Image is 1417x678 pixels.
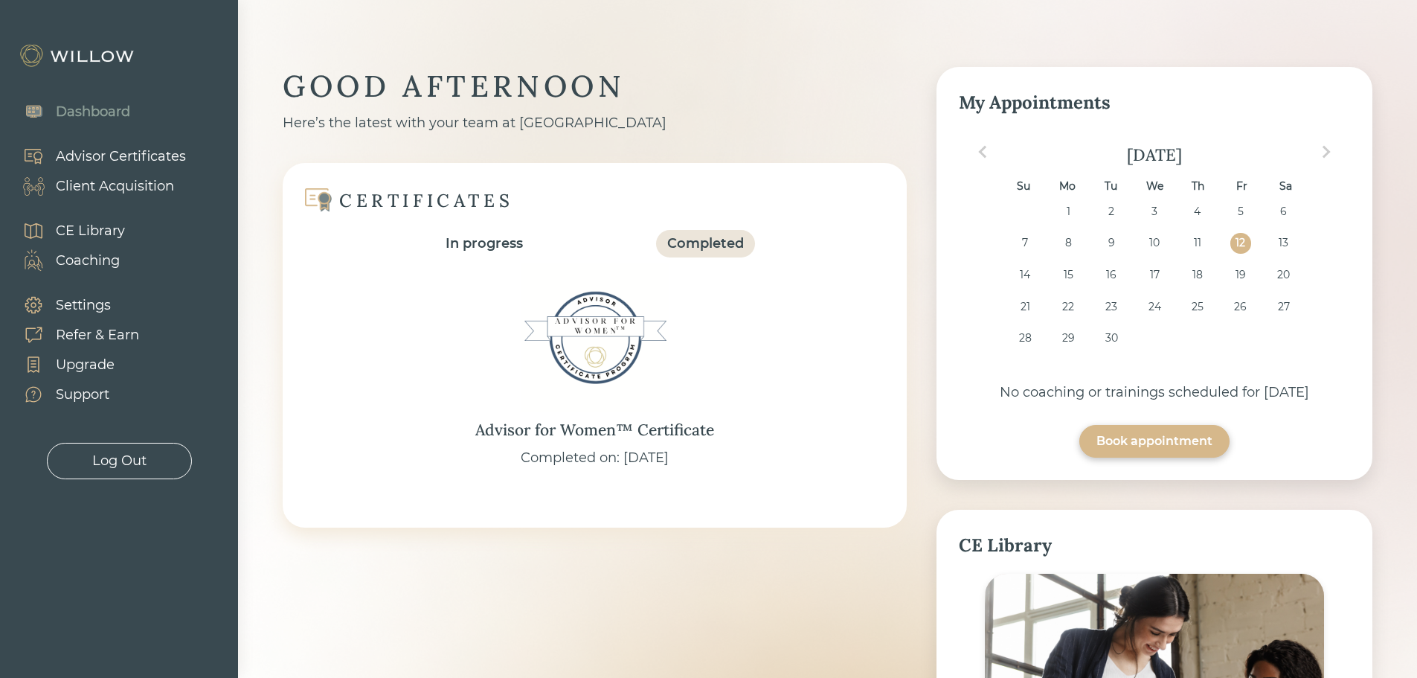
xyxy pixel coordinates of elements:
[1058,202,1078,222] div: Choose Monday, September 1st, 2025
[1188,176,1208,196] div: Th
[56,176,174,196] div: Client Acquisition
[1273,297,1294,317] div: Choose Saturday, September 27th, 2025
[1058,328,1078,348] div: Choose Monday, September 29th, 2025
[1058,265,1078,285] div: Choose Monday, September 15th, 2025
[1230,265,1250,285] div: Choose Friday, September 19th, 2025
[1230,202,1250,222] div: Choose Friday, September 5th, 2025
[959,144,1350,165] div: [DATE]
[7,290,139,320] a: Settings
[56,295,111,316] div: Settings
[7,171,186,201] a: Client Acquisition
[1232,176,1252,196] div: Fr
[92,451,147,471] div: Log Out
[56,385,109,405] div: Support
[56,221,125,241] div: CE Library
[7,216,125,246] a: CE Library
[1058,297,1078,317] div: Choose Monday, September 22nd, 2025
[283,67,907,106] div: GOOD AFTERNOON
[7,350,139,380] a: Upgrade
[1096,432,1212,450] div: Book appointment
[1101,176,1121,196] div: Tu
[959,383,1350,403] div: No coaching or trainings scheduled for [DATE]
[1058,233,1078,253] div: Choose Monday, September 8th, 2025
[1187,233,1207,253] div: Choose Thursday, September 11th, 2025
[56,355,115,375] div: Upgrade
[56,147,186,167] div: Advisor Certificates
[7,320,139,350] a: Refer & Earn
[1101,328,1121,348] div: Choose Tuesday, September 30th, 2025
[1144,202,1164,222] div: Choose Wednesday, September 3rd, 2025
[1015,297,1035,317] div: Choose Sunday, September 21st, 2025
[283,113,907,133] div: Here’s the latest with your team at [GEOGRAPHIC_DATA]
[1230,233,1250,253] div: Choose Friday, September 12th, 2025
[475,418,714,442] div: Advisor for Women™ Certificate
[339,189,513,212] div: CERTIFICATES
[1144,297,1164,317] div: Choose Wednesday, September 24th, 2025
[667,234,744,254] div: Completed
[1314,140,1338,164] button: Next Month
[1273,202,1294,222] div: Choose Saturday, September 6th, 2025
[1144,233,1164,253] div: Choose Wednesday, September 10th, 2025
[1101,202,1121,222] div: Choose Tuesday, September 2nd, 2025
[56,325,139,345] div: Refer & Earn
[1230,297,1250,317] div: Choose Friday, September 26th, 2025
[963,202,1345,360] div: month 2025-09
[1276,176,1296,196] div: Sa
[1187,297,1207,317] div: Choose Thursday, September 25th, 2025
[7,141,186,171] a: Advisor Certificates
[19,44,138,68] img: Willow
[1187,202,1207,222] div: Choose Thursday, September 4th, 2025
[959,89,1350,116] div: My Appointments
[7,246,125,275] a: Coaching
[971,140,995,164] button: Previous Month
[7,97,130,127] a: Dashboard
[56,102,130,122] div: Dashboard
[1101,265,1121,285] div: Choose Tuesday, September 16th, 2025
[521,448,669,468] div: Completed on: [DATE]
[1273,265,1294,285] div: Choose Saturday, September 20th, 2025
[1015,233,1035,253] div: Choose Sunday, September 7th, 2025
[1013,176,1033,196] div: Su
[1101,233,1121,253] div: Choose Tuesday, September 9th, 2025
[1101,297,1121,317] div: Choose Tuesday, September 23rd, 2025
[1015,265,1035,285] div: Choose Sunday, September 14th, 2025
[1057,176,1077,196] div: Mo
[959,532,1350,559] div: CE Library
[1273,233,1294,253] div: Choose Saturday, September 13th, 2025
[1015,328,1035,348] div: Choose Sunday, September 28th, 2025
[1144,176,1164,196] div: We
[446,234,523,254] div: In progress
[1144,265,1164,285] div: Choose Wednesday, September 17th, 2025
[1187,265,1207,285] div: Choose Thursday, September 18th, 2025
[521,263,669,412] img: Advisor for Women™ Certificate Badge
[56,251,120,271] div: Coaching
